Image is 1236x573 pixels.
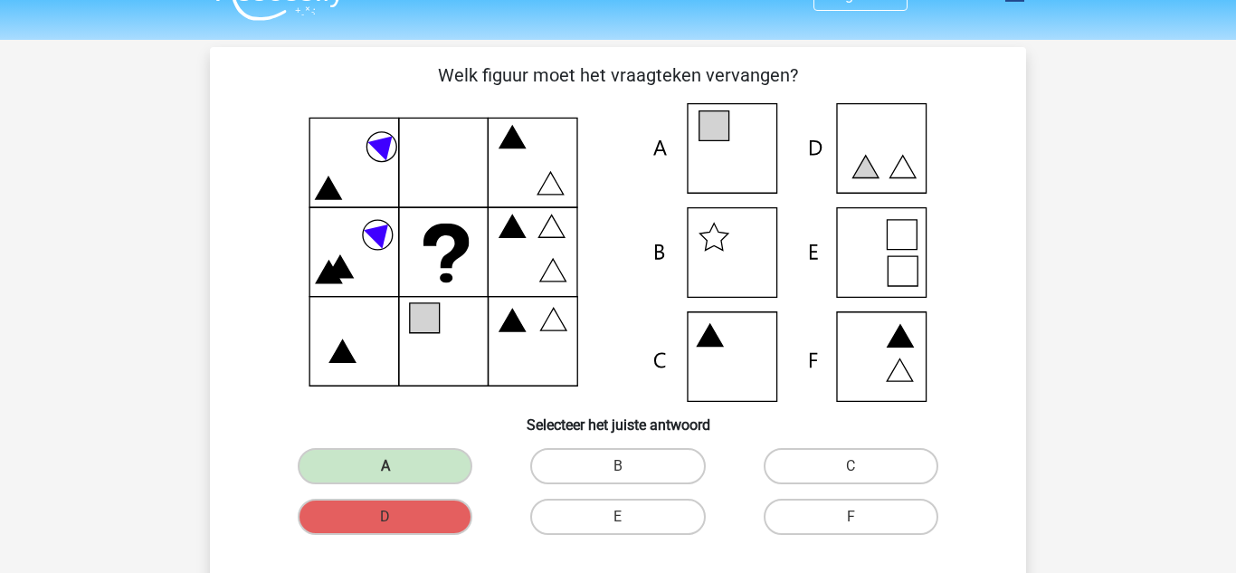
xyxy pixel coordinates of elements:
label: E [530,499,705,535]
label: A [298,448,472,484]
label: F [764,499,938,535]
p: Welk figuur moet het vraagteken vervangen? [239,62,997,89]
label: B [530,448,705,484]
label: D [298,499,472,535]
label: C [764,448,938,484]
h6: Selecteer het juiste antwoord [239,402,997,434]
